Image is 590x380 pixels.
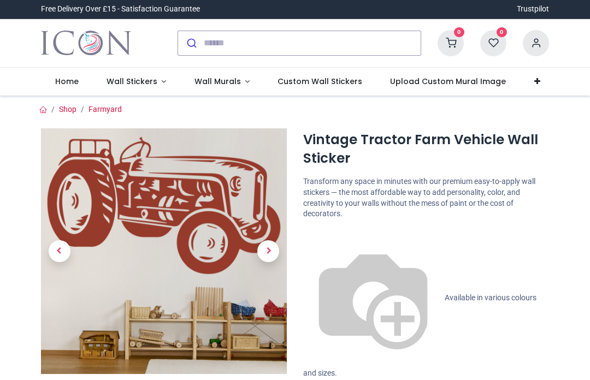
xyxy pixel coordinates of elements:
a: Next [250,165,287,337]
span: Previous [49,240,70,262]
h1: Vintage Tractor Farm Vehicle Wall Sticker [303,130,549,168]
a: Wall Murals [180,68,264,96]
sup: 0 [454,27,464,38]
img: Vintage Tractor Farm Vehicle Wall Sticker [41,128,287,374]
span: Wall Murals [194,76,241,87]
img: Icon Wall Stickers [41,28,131,58]
span: Next [257,240,279,262]
a: Wall Stickers [92,68,180,96]
span: Available in various colours and sizes. [303,293,536,377]
a: Trustpilot [517,4,549,15]
span: Upload Custom Mural Image [390,76,506,87]
p: Transform any space in minutes with our premium easy-to-apply wall stickers — the most affordable... [303,176,549,219]
span: Home [55,76,79,87]
a: 0 [480,38,506,46]
button: Submit [178,31,204,55]
sup: 0 [497,27,507,38]
a: Logo of Icon Wall Stickers [41,28,131,58]
span: Custom Wall Stickers [278,76,362,87]
a: Shop [59,105,76,114]
a: 0 [438,38,464,46]
span: Wall Stickers [107,76,157,87]
a: Previous [41,165,78,337]
div: Free Delivery Over £15 - Satisfaction Guarantee [41,4,200,15]
img: color-wheel.png [303,228,443,368]
a: Farmyard [88,105,122,114]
